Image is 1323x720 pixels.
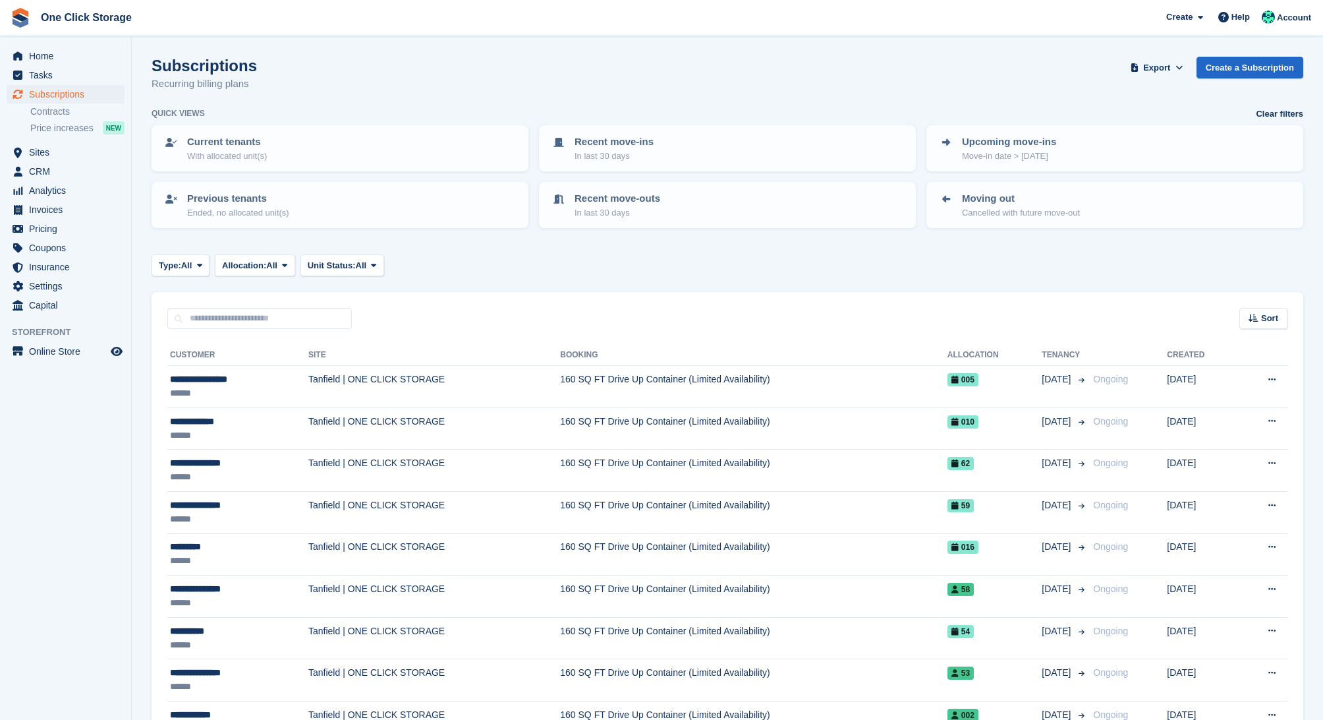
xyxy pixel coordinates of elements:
[215,255,295,276] button: Allocation: All
[1128,57,1186,78] button: Export
[560,366,947,408] td: 160 SQ FT Drive Up Container (Limited Availability)
[29,277,108,295] span: Settings
[36,7,137,28] a: One Click Storage
[152,76,257,92] p: Recurring billing plans
[30,121,125,135] a: Price increases NEW
[30,105,125,118] a: Contracts
[181,259,192,272] span: All
[928,127,1302,170] a: Upcoming move-ins Move-in date > [DATE]
[7,239,125,257] a: menu
[7,181,125,200] a: menu
[29,181,108,200] span: Analytics
[153,127,527,170] a: Current tenants With allocated unit(s)
[1167,491,1236,533] td: [DATE]
[29,47,108,65] span: Home
[1143,61,1170,75] span: Export
[167,345,308,366] th: Customer
[11,8,30,28] img: stora-icon-8386f47178a22dfd0bd8f6a31ec36ba5ce8667c1dd55bd0f319d3a0aa187defe.svg
[1042,415,1073,429] span: [DATE]
[560,533,947,576] td: 160 SQ FT Drive Up Container (Limited Availability)
[29,200,108,219] span: Invoices
[300,255,384,276] button: Unit Status: All
[7,220,125,238] a: menu
[560,617,947,659] td: 160 SQ FT Drive Up Container (Limited Availability)
[7,200,125,219] a: menu
[1093,709,1128,720] span: Ongoing
[947,499,974,512] span: 59
[7,258,125,276] a: menu
[1167,366,1236,408] td: [DATE]
[29,239,108,257] span: Coupons
[1042,373,1073,386] span: [DATE]
[947,373,978,386] span: 005
[947,345,1042,366] th: Allocation
[152,107,205,119] h6: Quick views
[29,162,108,181] span: CRM
[1277,11,1311,24] span: Account
[187,135,267,150] p: Current tenants
[7,296,125,315] a: menu
[947,625,974,638] span: 54
[540,183,915,227] a: Recent move-outs In last 30 days
[1262,11,1275,24] img: Katy Forster
[575,150,654,163] p: In last 30 days
[187,150,267,163] p: With allocated unit(s)
[7,277,125,295] a: menu
[962,206,1080,220] p: Cancelled with future move-out
[308,450,560,492] td: Tanfield | ONE CLICK STORAGE
[266,259,277,272] span: All
[187,191,289,206] p: Previous tenants
[7,342,125,361] a: menu
[1042,624,1073,638] span: [DATE]
[308,659,560,702] td: Tanfield | ONE CLICK STORAGE
[12,326,131,339] span: Storefront
[29,342,108,361] span: Online Store
[1042,456,1073,470] span: [DATE]
[1042,666,1073,680] span: [DATE]
[152,255,210,276] button: Type: All
[1196,57,1303,78] a: Create a Subscription
[1167,533,1236,576] td: [DATE]
[1093,667,1128,678] span: Ongoing
[560,659,947,702] td: 160 SQ FT Drive Up Container (Limited Availability)
[560,345,947,366] th: Booking
[308,259,356,272] span: Unit Status:
[29,258,108,276] span: Insurance
[1261,312,1278,325] span: Sort
[29,220,108,238] span: Pricing
[1231,11,1250,24] span: Help
[1256,107,1303,121] a: Clear filters
[109,344,125,359] a: Preview store
[1093,416,1128,427] span: Ongoing
[153,183,527,227] a: Previous tenants Ended, no allocated unit(s)
[560,491,947,533] td: 160 SQ FT Drive Up Container (Limited Availability)
[1093,458,1128,468] span: Ongoing
[928,183,1302,227] a: Moving out Cancelled with future move-out
[1042,498,1073,512] span: [DATE]
[7,85,125,104] a: menu
[947,667,974,680] span: 53
[7,66,125,84] a: menu
[947,541,978,554] span: 016
[29,66,108,84] span: Tasks
[1093,500,1128,510] span: Ongoing
[356,259,367,272] span: All
[103,121,125,135] div: NEW
[29,85,108,104] span: Subscriptions
[1093,626,1128,636] span: Ongoing
[575,191,660,206] p: Recent move-outs
[560,407,947,450] td: 160 SQ FT Drive Up Container (Limited Availability)
[962,150,1056,163] p: Move-in date > [DATE]
[1167,576,1236,618] td: [DATE]
[222,259,266,272] span: Allocation:
[1167,407,1236,450] td: [DATE]
[1167,617,1236,659] td: [DATE]
[308,576,560,618] td: Tanfield | ONE CLICK STORAGE
[575,135,654,150] p: Recent move-ins
[1166,11,1193,24] span: Create
[7,47,125,65] a: menu
[1042,582,1073,596] span: [DATE]
[560,450,947,492] td: 160 SQ FT Drive Up Container (Limited Availability)
[575,206,660,220] p: In last 30 days
[947,583,974,596] span: 58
